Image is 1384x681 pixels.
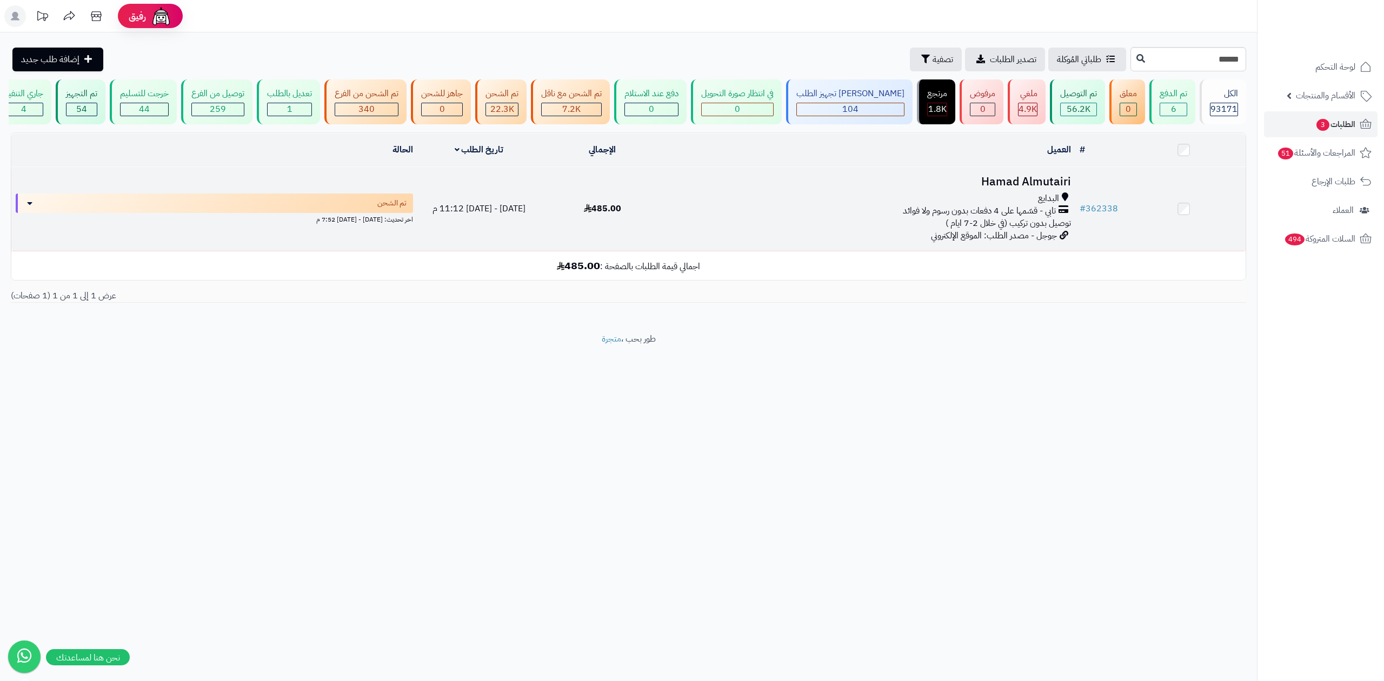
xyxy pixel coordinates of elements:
a: مرتجع 1.8K [915,79,957,124]
div: 44 [121,103,168,116]
span: 0 [1126,103,1131,116]
div: 104 [797,103,904,116]
a: #362338 [1080,202,1118,215]
span: تابي - قسّمها على 4 دفعات بدون رسوم ولا فوائد [903,205,1056,217]
div: 1771 [928,103,947,116]
a: في انتظار صورة التحويل 0 [689,79,784,124]
div: دفع عند الاستلام [624,88,678,100]
div: تم الشحن من الفرع [335,88,398,100]
span: 1.8K [928,103,947,116]
span: جوجل - مصدر الطلب: الموقع الإلكتروني [931,229,1057,242]
div: 0 [422,103,462,116]
a: # [1080,143,1085,156]
a: تصدير الطلبات [965,48,1045,71]
div: تم التوصيل [1060,88,1097,100]
div: تم التجهيز [66,88,97,100]
td: اجمالي قيمة الطلبات بالصفحة : [11,251,1246,280]
div: في انتظار صورة التحويل [701,88,774,100]
div: عرض 1 إلى 1 من 1 (1 صفحات) [3,290,629,302]
span: طلباتي المُوكلة [1057,53,1101,66]
span: 104 [842,103,859,116]
div: 4 [4,103,43,116]
a: خرجت للتسليم 44 [108,79,179,124]
a: [PERSON_NAME] تجهيز الطلب 104 [784,79,915,124]
a: المراجعات والأسئلة51 [1264,140,1378,166]
a: دفع عند الاستلام 0 [612,79,689,124]
div: خرجت للتسليم [120,88,169,100]
a: العميل [1047,143,1071,156]
a: تاريخ الطلب [455,143,504,156]
span: 4.9K [1019,103,1037,116]
a: تم الدفع 6 [1147,79,1197,124]
div: تم الدفع [1160,88,1187,100]
div: 4928 [1019,103,1037,116]
div: 22267 [486,103,518,116]
span: تصدير الطلبات [990,53,1036,66]
div: 0 [970,103,995,116]
a: جاهز للشحن 0 [409,79,473,124]
a: ملغي 4.9K [1006,79,1048,124]
button: تصفية [910,48,962,71]
div: الكل [1210,88,1238,100]
span: 0 [440,103,445,116]
span: تصفية [933,53,953,66]
span: 22.3K [490,103,514,116]
div: جاهز للشحن [421,88,463,100]
span: 340 [358,103,375,116]
div: مرفوض [970,88,995,100]
a: تم التجهيز 54 [54,79,108,124]
span: 93171 [1210,103,1237,116]
span: 54 [76,103,87,116]
span: الأقسام والمنتجات [1296,88,1355,103]
span: تم الشحن [377,198,407,209]
span: 51 [1277,147,1294,160]
a: العملاء [1264,197,1378,223]
div: جاري التنفيذ [4,88,43,100]
span: [DATE] - [DATE] 11:12 م [432,202,525,215]
span: طلبات الإرجاع [1312,174,1355,189]
a: متجرة [602,332,621,345]
span: العملاء [1333,203,1354,218]
a: توصيل من الفرع 259 [179,79,255,124]
a: الإجمالي [589,143,616,156]
div: مرتجع [927,88,947,100]
div: 0 [702,103,773,116]
span: 4 [21,103,26,116]
span: 7.2K [562,103,581,116]
a: إضافة طلب جديد [12,48,103,71]
a: تم الشحن مع ناقل 7.2K [529,79,612,124]
div: 1 [268,103,311,116]
span: السلات المتروكة [1284,231,1355,246]
a: لوحة التحكم [1264,54,1378,80]
a: معلق 0 [1107,79,1147,124]
span: 6 [1171,103,1176,116]
div: 0 [625,103,678,116]
span: 0 [980,103,986,116]
span: رفيق [129,10,146,23]
div: 54 [66,103,97,116]
div: 56170 [1061,103,1096,116]
a: مرفوض 0 [957,79,1006,124]
div: 7223 [542,103,601,116]
span: 44 [139,103,150,116]
div: 259 [192,103,244,116]
a: الكل93171 [1197,79,1248,124]
span: # [1080,202,1086,215]
a: الحالة [392,143,413,156]
div: 0 [1120,103,1136,116]
a: تحديثات المنصة [29,5,56,30]
span: الطلبات [1315,117,1355,132]
div: تم الشحن مع ناقل [541,88,602,100]
span: توصيل بدون تركيب (في خلال 2-7 ايام ) [946,217,1071,230]
div: معلق [1120,88,1137,100]
div: توصيل من الفرع [191,88,244,100]
a: الطلبات3 [1264,111,1378,137]
span: 3 [1316,118,1330,131]
span: 56.2K [1067,103,1090,116]
div: [PERSON_NAME] تجهيز الطلب [796,88,904,100]
img: logo-2.png [1310,9,1374,31]
div: ملغي [1018,88,1037,100]
a: تم الشحن 22.3K [473,79,529,124]
div: تم الشحن [485,88,518,100]
span: إضافة طلب جديد [21,53,79,66]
